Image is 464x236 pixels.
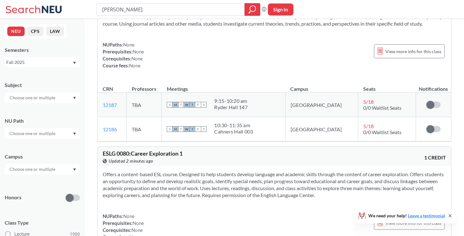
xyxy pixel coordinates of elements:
[5,153,80,160] div: Campus
[103,85,113,92] div: CRN
[103,102,117,108] a: 12187
[285,79,358,93] th: Campus
[416,79,451,93] th: Notifications
[363,99,374,105] span: 5 / 18
[214,104,248,110] div: Ryder Hall 147
[6,94,59,102] input: Choose one or multiple
[172,102,178,108] span: M
[201,126,207,132] span: S
[123,213,135,219] span: None
[285,117,358,141] td: [GEOGRAPHIC_DATA]
[6,59,72,66] div: Fall 2025
[214,122,253,128] div: 10:30 - 11:35 am
[172,126,178,132] span: M
[5,164,80,175] div: Dropdown arrow
[5,47,80,53] div: Semesters
[162,79,286,93] th: Meetings
[103,150,183,157] span: ESLG 0080 : Career Exploration 1
[27,27,44,36] button: CPS
[46,27,64,36] button: LAW
[103,171,446,199] section: Offers a content-based ESL course. Designed to help students develop language and academic skills...
[129,63,141,68] span: None
[184,126,190,132] span: W
[285,93,358,117] td: [GEOGRAPHIC_DATA]
[368,214,445,218] span: We need your help!
[363,105,401,111] span: 0/0 Waitlist Seats
[214,98,248,104] div: 9:15 - 10:20 am
[214,128,253,135] div: Cahners Hall 003
[123,42,135,47] span: None
[268,3,293,16] button: Sign In
[5,194,21,201] p: Honors
[133,49,144,54] span: None
[167,102,172,108] span: S
[109,158,153,165] span: Updated 2 minutes ago
[103,13,446,27] section: Offers students an opportunity to analyze important issues in their intended field of study while...
[195,126,201,132] span: F
[131,56,143,61] span: None
[190,102,195,108] span: T
[127,93,162,117] td: TBA
[73,168,76,171] svg: Dropdown arrow
[190,126,195,132] span: T
[363,129,401,135] span: 0/0 Waitlist Seats
[5,219,80,226] span: Class Type
[103,41,144,69] div: NUPaths: Prerequisites: Corequisites: Course fees:
[6,165,59,173] input: Choose one or multiple
[5,92,80,103] div: Dropdown arrow
[424,154,446,161] span: 1 CREDIT
[103,126,117,132] a: 12186
[127,117,162,141] td: TBA
[178,102,184,108] span: T
[249,5,256,14] svg: magnifying glass
[101,4,240,15] input: Class, professor, course number, "phrase"
[127,79,162,93] th: Professors
[244,3,260,16] div: magnifying glass
[184,102,190,108] span: W
[133,220,144,226] span: None
[358,79,416,93] th: Seats
[5,57,80,67] div: Fall 2025Dropdown arrow
[363,123,374,129] span: 5 / 18
[5,117,80,124] div: NU Path
[167,126,172,132] span: S
[201,102,207,108] span: S
[73,97,76,99] svg: Dropdown arrow
[73,62,76,64] svg: Dropdown arrow
[131,227,143,233] span: None
[195,102,201,108] span: F
[6,130,59,137] input: Choose one or multiple
[385,47,441,55] span: View more info for this class
[7,27,25,36] button: NEU
[178,126,184,132] span: T
[408,213,445,218] a: Leave a testimonial
[5,128,80,139] div: Dropdown arrow
[73,133,76,135] svg: Dropdown arrow
[5,82,80,89] div: Subject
